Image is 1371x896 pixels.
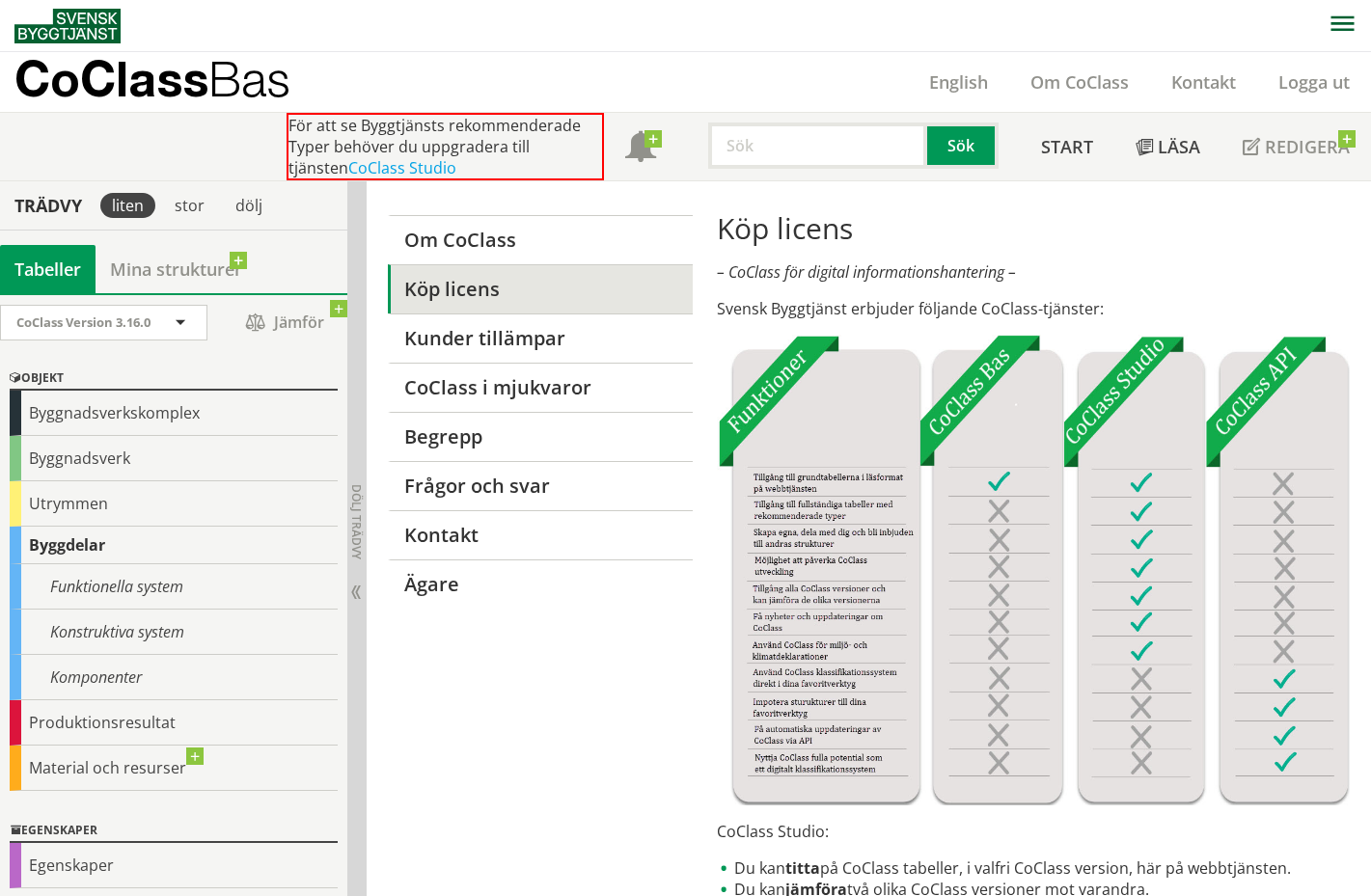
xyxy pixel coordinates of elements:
[163,193,216,218] div: stor
[96,245,257,293] a: Mina strukturer
[388,313,692,363] a: Kunder tillämpar
[717,261,1016,283] em: – CoClass för digital informationshantering –
[4,195,93,216] div: Trädvy
[287,113,604,180] div: För att se Byggtjänsts rekommenderade Typer behöver du uppgradera till tjänsten
[717,857,1350,879] li: Du kan på CoClass tabeller, i valfri CoClass version, här på webbtjänsten.
[10,481,338,527] div: Utrymmen
[10,655,338,700] div: Komponenter
[10,746,338,791] div: Material och resurser
[348,484,365,559] span: Dölj trädvy
[1150,70,1257,94] a: Kontakt
[10,700,338,746] div: Produktionsresultat
[388,510,692,559] a: Kontakt
[717,335,1350,805] img: Tjnster-Tabell_CoClassBas-Studio-API2022-12-22.jpg
[708,122,927,169] input: Sök
[1041,135,1093,158] span: Start
[908,70,1009,94] a: English
[1158,135,1200,158] span: Läsa
[1265,135,1350,158] span: Redigera
[388,215,692,264] a: Om CoClass
[785,857,820,879] strong: titta
[717,821,1350,842] p: CoClass Studio:
[100,193,155,218] div: liten
[1020,113,1114,180] a: Start
[10,610,338,655] div: Konstruktiva system
[1257,70,1371,94] a: Logga ut
[388,559,692,609] a: Ägare
[388,363,692,412] a: CoClass i mjukvaror
[224,193,274,218] div: dölj
[10,564,338,610] div: Funktionella system
[927,122,999,169] button: Sök
[388,412,692,461] a: Begrepp
[625,133,656,164] span: Notifikationer
[1221,113,1371,180] a: Redigera
[10,367,338,391] div: Objekt
[1114,113,1221,180] a: Läsa
[717,298,1350,319] p: Svensk Byggtjänst erbjuder följande CoClass-tjänster:
[348,157,456,178] a: CoClass Studio
[717,211,1350,246] h1: Köp licens
[10,843,338,888] div: Egenskaper
[14,52,332,112] a: CoClassBas
[16,313,151,331] span: CoClass Version 3.16.0
[388,461,692,510] a: Frågor och svar
[10,820,338,843] div: Egenskaper
[14,9,121,43] img: Svensk Byggtjänst
[1009,70,1150,94] a: Om CoClass
[10,527,338,564] div: Byggdelar
[227,306,343,339] span: Jämför
[10,391,338,436] div: Byggnadsverkskomplex
[388,264,692,313] a: Köp licens
[208,50,290,107] span: Bas
[10,436,338,481] div: Byggnadsverk
[14,68,290,90] p: CoClass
